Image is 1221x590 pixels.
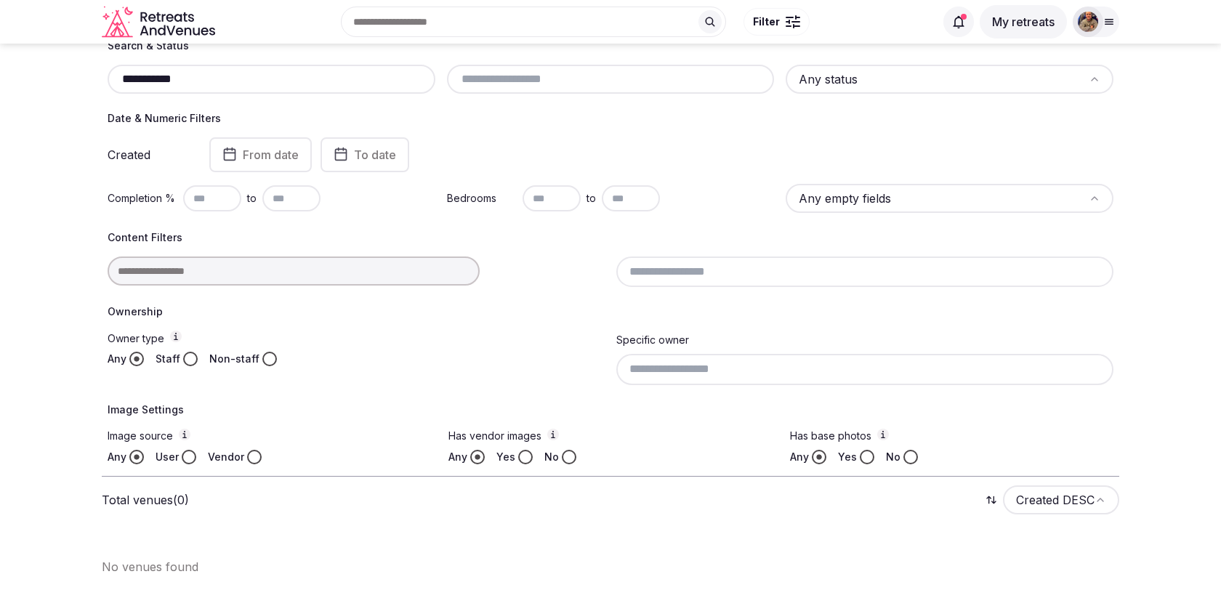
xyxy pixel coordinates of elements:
label: Any [790,450,809,464]
label: Specific owner [616,334,689,346]
label: Any [108,450,126,464]
span: to [247,191,257,206]
label: Non-staff [209,352,259,366]
p: Total venues (0) [102,492,189,508]
label: Has base photos [790,429,1113,444]
h4: Content Filters [108,230,1113,245]
svg: Retreats and Venues company logo [102,6,218,39]
label: User [156,450,179,464]
button: Owner type [170,331,182,342]
button: To date [321,137,409,172]
label: Completion % [108,191,177,206]
label: Any [448,450,467,464]
label: No [544,450,559,464]
h4: Image Settings [108,403,1113,417]
label: Yes [838,450,857,464]
a: Visit the homepage [102,6,218,39]
h4: Date & Numeric Filters [108,111,1113,126]
button: Has base photos [877,429,889,440]
button: My retreats [980,5,1067,39]
p: No venues found [102,558,1119,575]
label: Yes [496,450,515,464]
span: From date [243,147,299,162]
span: To date [354,147,396,162]
img: julen [1078,12,1098,32]
button: Filter [744,8,810,36]
label: Image source [108,429,431,444]
label: Created [108,149,189,161]
button: Has vendor images [547,429,559,440]
button: Image source [179,429,190,440]
label: No [886,450,900,464]
a: My retreats [980,15,1067,29]
label: Vendor [208,450,244,464]
button: From date [209,137,312,172]
label: Any [108,352,126,366]
label: Bedrooms [447,191,517,206]
h4: Ownership [108,304,1113,319]
span: to [587,191,596,206]
label: Staff [156,352,180,366]
label: Has vendor images [448,429,772,444]
label: Owner type [108,331,605,346]
span: Filter [753,15,780,29]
